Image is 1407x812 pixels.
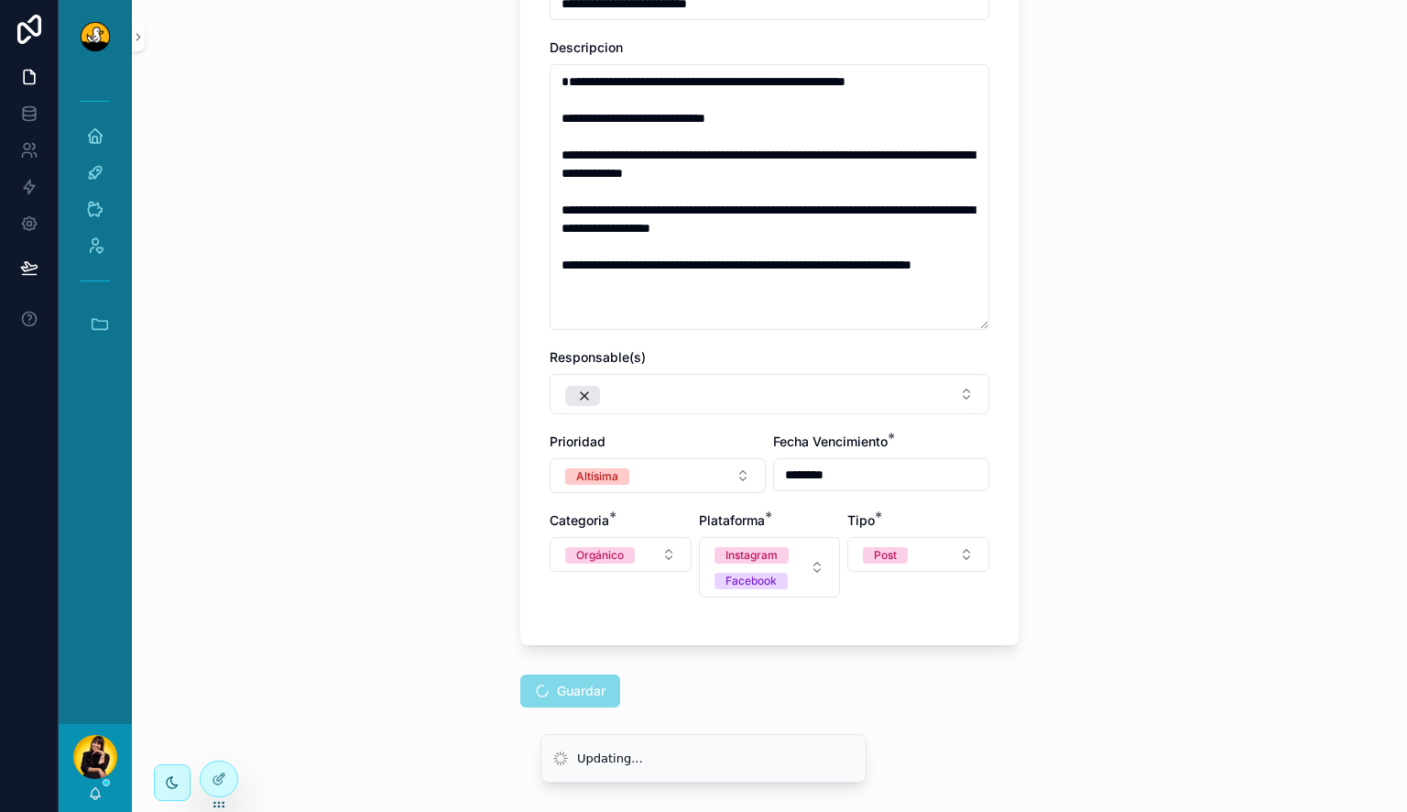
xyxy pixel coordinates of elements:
[847,537,989,572] button: Select Button
[576,468,618,485] div: Altísima
[725,547,778,564] div: Instagram
[81,22,110,51] img: App logo
[773,433,888,449] span: Fecha Vencimiento
[577,750,643,768] div: Updating...
[725,573,777,589] div: Facebook
[550,537,692,572] button: Select Button
[550,39,623,55] span: Descripcion
[699,537,841,598] button: Select Button
[874,547,897,564] div: Post
[847,512,875,528] span: Tipo
[550,349,646,365] span: Responsable(s)
[550,458,766,493] button: Select Button
[863,545,908,564] button: Unselect POST
[565,545,635,564] button: Unselect ORGANICO
[699,512,765,528] span: Plataforma
[565,382,600,406] button: Unselect POST | Buffet Independencia
[59,73,132,376] div: scrollable content
[550,374,989,414] button: Select Button
[550,433,605,449] span: Prioridad
[714,571,788,589] button: Unselect FACEBOOK
[576,547,624,564] div: Orgánico
[550,512,609,528] span: Categoria
[714,545,789,564] button: Unselect INSTAGRAM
